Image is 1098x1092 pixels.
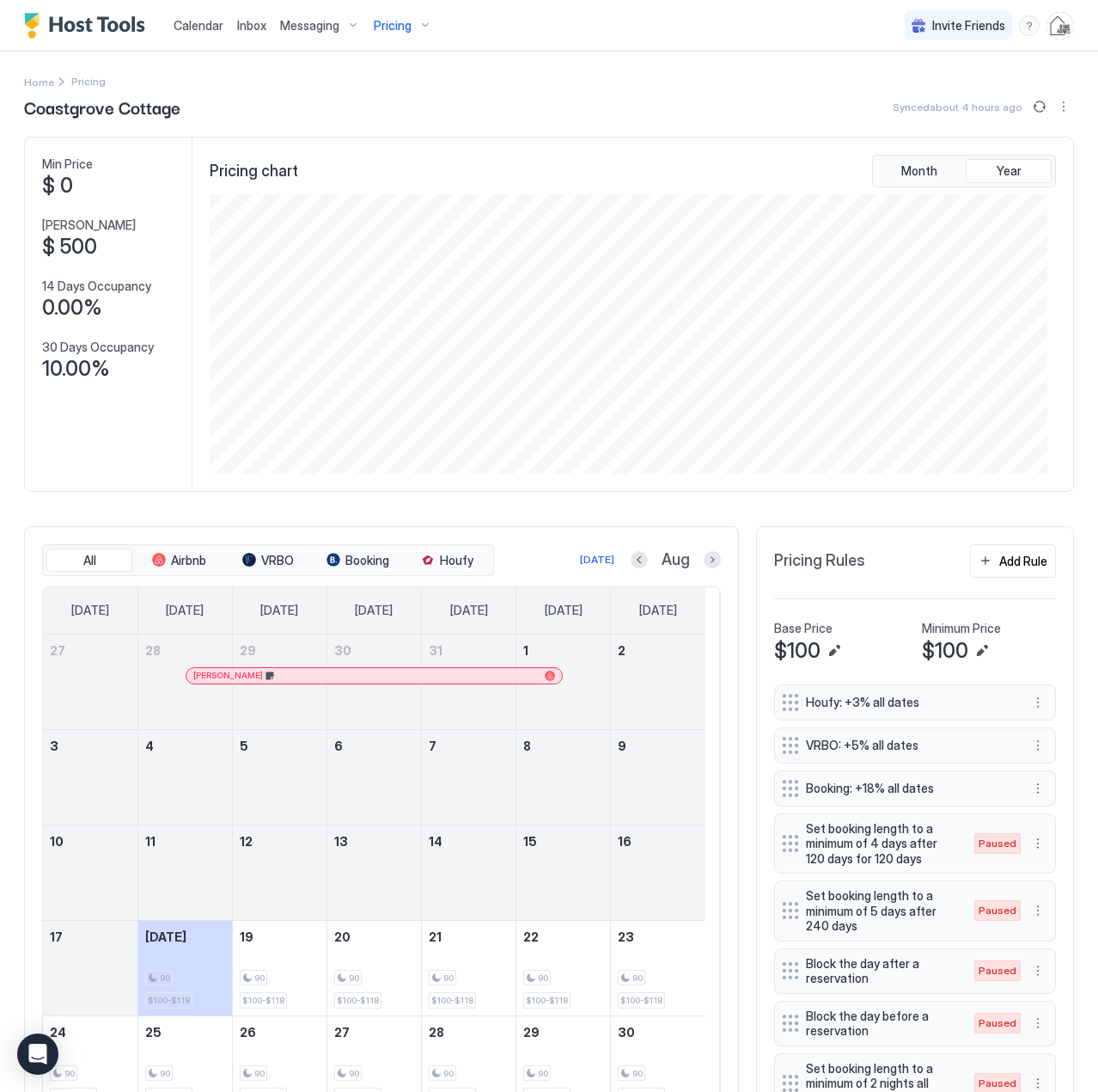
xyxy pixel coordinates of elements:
div: tab-group [42,544,494,577]
span: $100 [922,638,968,664]
span: 2 [618,643,625,658]
div: User profile [1046,12,1074,40]
button: More options [1028,833,1048,854]
span: [DATE] [166,603,204,618]
a: August 20, 2025 [327,921,421,953]
a: August 16, 2025 [611,825,705,857]
span: Minimum Price [922,621,1001,636]
span: Booking: +18% all dates [806,781,1010,796]
span: Pricing chart [210,162,298,181]
button: More options [1028,735,1048,756]
td: August 10, 2025 [43,825,137,920]
button: Previous month [631,551,648,568]
span: 90 [538,972,548,984]
span: 31 [429,643,442,658]
button: More options [1028,692,1048,713]
a: August 18, 2025 [138,921,232,953]
span: Calendar [174,18,223,33]
span: 90 [443,972,454,984]
a: Sunday [54,587,126,634]
a: August 24, 2025 [43,1016,137,1048]
span: 13 [334,834,348,849]
span: $ 0 [42,173,73,199]
span: 90 [160,972,170,984]
div: menu [1028,735,1048,756]
span: [DATE] [355,603,393,618]
td: August 7, 2025 [422,729,516,825]
button: Airbnb [136,549,222,573]
button: Year [966,159,1052,183]
span: 10 [50,834,64,849]
button: Edit [824,641,845,661]
span: 4 [145,739,154,753]
span: 17 [50,929,63,944]
span: 27 [334,1025,350,1040]
span: 29 [523,1025,540,1040]
a: July 28, 2025 [138,635,232,666]
span: 3 [50,739,58,753]
span: 90 [632,1068,643,1079]
span: 22 [523,929,539,944]
span: Block the day after a reservation [806,956,957,986]
span: 15 [523,834,537,849]
span: $100-$118 [526,995,568,1006]
span: $100-$118 [620,995,662,1006]
span: Home [24,76,54,89]
a: August 19, 2025 [233,921,326,953]
span: 14 [429,834,442,849]
a: Calendar [174,16,223,34]
a: August 8, 2025 [516,730,610,762]
a: August 10, 2025 [43,825,137,857]
td: August 6, 2025 [326,729,421,825]
span: 5 [240,739,248,753]
a: August 1, 2025 [516,635,610,666]
span: $100-$118 [242,995,284,1006]
a: August 2, 2025 [611,635,705,666]
button: More options [1028,960,1048,981]
a: August 15, 2025 [516,825,610,857]
span: 30 [618,1025,635,1040]
span: 20 [334,929,351,944]
td: July 30, 2025 [326,635,421,730]
span: Messaging [280,18,339,34]
a: August 12, 2025 [233,825,326,857]
a: August 22, 2025 [516,921,610,953]
span: [PERSON_NAME] [193,670,263,681]
button: Sync prices [1029,96,1050,117]
span: Airbnb [171,553,206,568]
span: Coastgrove Cottage [24,94,180,120]
span: Block the day before a reservation [806,1009,957,1039]
span: 12 [240,834,253,849]
td: August 20, 2025 [326,920,421,1015]
div: menu [1028,833,1048,854]
button: Booking [314,549,400,573]
a: August 13, 2025 [327,825,421,857]
td: August 22, 2025 [516,920,611,1015]
span: Aug [662,550,690,570]
span: 6 [334,739,343,753]
a: August 26, 2025 [233,1016,326,1048]
span: [PERSON_NAME] [42,218,136,233]
div: Add Rule [999,552,1047,570]
span: 90 [349,1068,359,1079]
div: [PERSON_NAME] [193,670,556,681]
button: More options [1028,900,1048,921]
a: Monday [149,587,221,634]
a: July 29, 2025 [233,635,326,666]
span: 28 [429,1025,444,1040]
span: $100-$118 [337,995,379,1006]
a: July 27, 2025 [43,635,137,666]
a: July 30, 2025 [327,635,421,666]
a: Thursday [433,587,505,634]
td: August 9, 2025 [611,729,705,825]
span: 16 [618,834,631,849]
td: August 5, 2025 [232,729,326,825]
span: [DATE] [71,603,109,618]
button: [DATE] [577,549,617,570]
td: July 28, 2025 [137,635,232,730]
span: Base Price [774,621,833,636]
a: August 21, 2025 [422,921,515,953]
div: menu [1028,692,1048,713]
span: VRBO [261,553,294,568]
span: 90 [632,972,643,984]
